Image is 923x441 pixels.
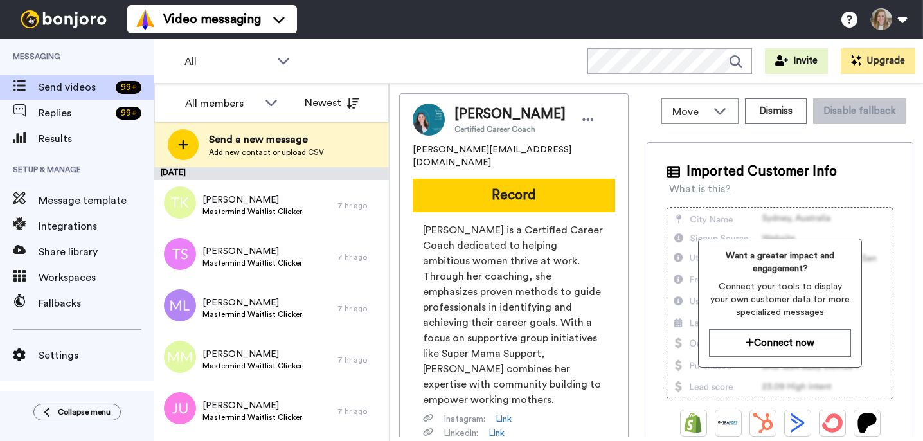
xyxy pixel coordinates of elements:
span: Message template [39,193,154,208]
span: Mastermind Waitlist Clicker [202,412,302,422]
img: vm-color.svg [135,9,156,30]
img: Image of Jamie Terran [413,104,445,136]
span: [PERSON_NAME] [202,348,302,361]
button: Newest [295,90,369,116]
span: [PERSON_NAME][EMAIL_ADDRESS][DOMAIN_NAME] [413,143,615,169]
span: Linkedin : [444,427,478,440]
span: [PERSON_NAME] [202,194,302,206]
span: Certified Career Coach [454,124,566,134]
span: [PERSON_NAME] [202,245,302,258]
div: 7 hr ago [337,201,382,211]
span: Move [672,104,707,120]
a: Link [496,413,512,426]
span: Send videos [39,80,111,95]
button: Upgrade [841,48,915,74]
img: tk.png [164,186,196,219]
img: ts.png [164,238,196,270]
button: Dismiss [745,98,807,124]
span: Replies [39,105,111,121]
span: [PERSON_NAME] [202,399,302,412]
span: Video messaging [163,10,261,28]
img: ju.png [164,392,196,424]
img: Ontraport [718,413,739,433]
span: Imported Customer Info [686,162,837,181]
img: Shopify [683,413,704,433]
img: ActiveCampaign [787,413,808,433]
span: Workspaces [39,270,154,285]
span: Integrations [39,219,154,234]
span: Connect your tools to display your own customer data for more specialized messages [709,280,851,319]
img: ml.png [164,289,196,321]
span: [PERSON_NAME] [454,105,566,124]
img: Hubspot [753,413,773,433]
span: All [184,54,271,69]
button: Record [413,179,615,212]
span: Results [39,131,154,147]
div: 7 hr ago [337,252,382,262]
span: Mastermind Waitlist Clicker [202,309,302,319]
span: [PERSON_NAME] is a Certified Career Coach dedicated to helping ambitious women thrive at work. Th... [423,222,605,408]
span: Fallbacks [39,296,154,311]
div: All members [185,96,258,111]
img: Patreon [857,413,877,433]
div: 99 + [116,81,141,94]
span: [PERSON_NAME] [202,296,302,309]
span: Mastermind Waitlist Clicker [202,361,302,371]
div: What is this? [669,181,731,197]
span: Add new contact or upload CSV [209,147,324,157]
button: Collapse menu [33,404,121,420]
div: 7 hr ago [337,303,382,314]
div: 99 + [116,107,141,120]
button: Disable fallback [813,98,906,124]
div: 7 hr ago [337,355,382,365]
span: Want a greater impact and engagement? [709,249,851,275]
span: Send a new message [209,132,324,147]
span: Mastermind Waitlist Clicker [202,258,302,268]
a: Link [488,427,505,440]
div: [DATE] [154,167,389,180]
span: Mastermind Waitlist Clicker [202,206,302,217]
span: Collapse menu [58,407,111,417]
img: mm.png [164,341,196,373]
button: Connect now [709,329,851,357]
span: Share library [39,244,154,260]
div: 7 hr ago [337,406,382,417]
img: ConvertKit [822,413,843,433]
img: bj-logo-header-white.svg [15,10,112,28]
span: Settings [39,348,154,363]
button: Invite [765,48,828,74]
span: Instagram : [444,413,485,426]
